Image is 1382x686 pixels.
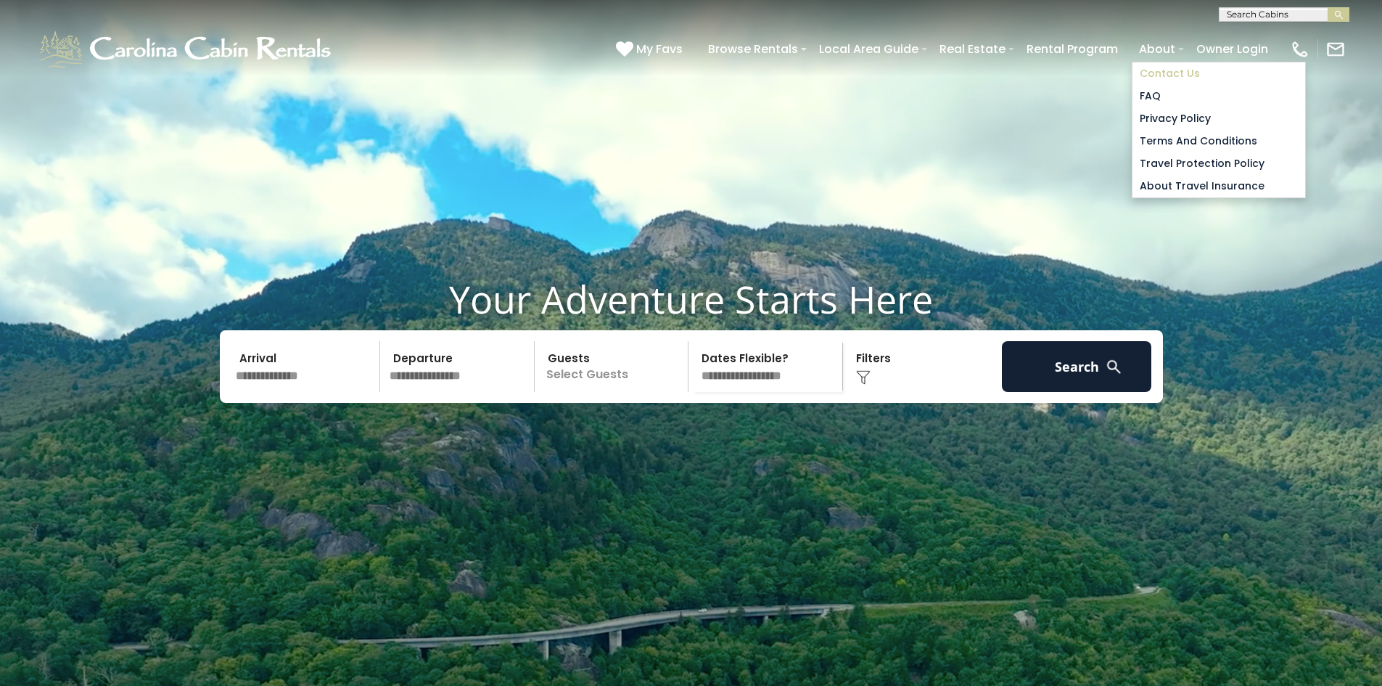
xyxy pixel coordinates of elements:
a: Browse Rentals [701,36,805,62]
img: filter--v1.png [856,370,871,385]
a: About Travel Insurance [1132,175,1305,197]
a: Travel Protection Policy [1132,152,1305,175]
h1: Your Adventure Starts Here [11,277,1371,322]
a: Real Estate [932,36,1013,62]
p: Select Guests [539,341,688,392]
button: Search [1002,341,1152,392]
a: Terms and Conditions [1132,130,1305,152]
a: Contact Us [1132,62,1305,85]
a: Local Area Guide [812,36,926,62]
img: phone-regular-white.png [1290,39,1310,60]
a: Rental Program [1019,36,1125,62]
a: FAQ [1132,85,1305,107]
img: mail-regular-white.png [1325,39,1346,60]
a: My Favs [616,40,686,59]
a: About [1132,36,1182,62]
img: search-regular-white.png [1105,358,1123,376]
a: Owner Login [1189,36,1275,62]
img: White-1-1-2.png [36,28,337,71]
a: Privacy Policy [1132,107,1305,130]
span: My Favs [636,40,683,58]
